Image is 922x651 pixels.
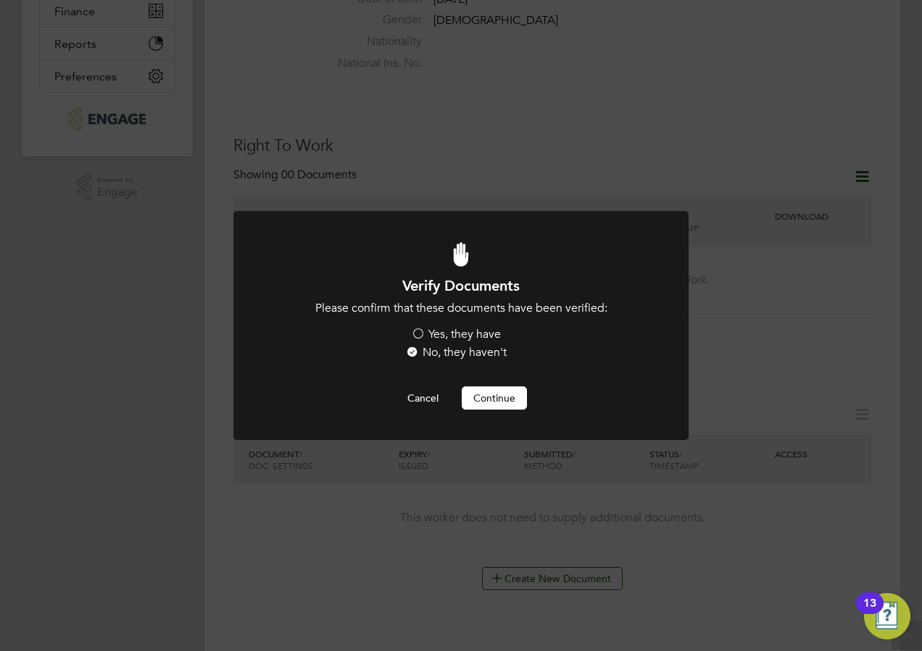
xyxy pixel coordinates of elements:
button: Continue [462,386,527,410]
h1: Verify Documents [273,276,649,295]
button: Open Resource Center, 13 new notifications [864,593,910,639]
p: Please confirm that these documents have been verified: [273,301,649,316]
button: Cancel [396,386,450,410]
label: No, they haven't [405,345,507,360]
div: 13 [863,603,876,622]
label: Yes, they have [411,327,501,342]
